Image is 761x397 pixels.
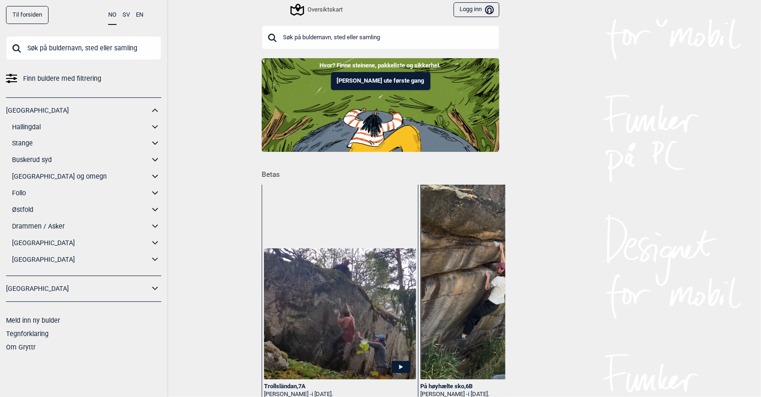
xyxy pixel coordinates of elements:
a: [GEOGRAPHIC_DATA] [12,253,149,266]
div: Trollsländan , 7A [264,383,416,391]
button: SV [123,6,130,24]
input: Søk på buldernavn, sted eller samling [6,36,161,60]
div: På høyhælte sko , 6B [420,383,572,391]
a: Buskerud syd [12,153,149,167]
img: Johan pa Trollslandan [264,248,416,379]
a: [GEOGRAPHIC_DATA] [6,104,149,117]
a: Hallingdal [12,120,149,134]
a: Finn buldere med filtrering [6,72,161,85]
button: NO [108,6,117,25]
div: Oversiktskart [292,4,343,15]
a: Til forsiden [6,6,49,24]
a: Meld inn ny bulder [6,317,60,324]
a: [GEOGRAPHIC_DATA] [12,236,149,250]
h1: Betas [262,164,505,180]
a: [GEOGRAPHIC_DATA] og omegn [12,170,149,183]
button: Logg inn [454,2,499,18]
img: Indoor to outdoor [262,58,499,151]
button: [PERSON_NAME] ute første gang [331,72,430,90]
p: Hvor? Finne steinene, pakkeliste og sikkerhet. [7,61,754,70]
a: Stange [12,137,149,150]
a: Follo [12,186,149,200]
input: Søk på buldernavn, sted eller samling [262,25,499,49]
img: Corey pa Pa hoyhaelte sko [420,181,572,379]
span: Finn buldere med filtrering [23,72,101,85]
a: [GEOGRAPHIC_DATA] [6,282,149,295]
a: Drammen / Asker [12,220,149,233]
a: Tegnforklaring [6,330,49,337]
a: Østfold [12,203,149,217]
button: EN [136,6,143,24]
a: Om Gryttr [6,343,36,351]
